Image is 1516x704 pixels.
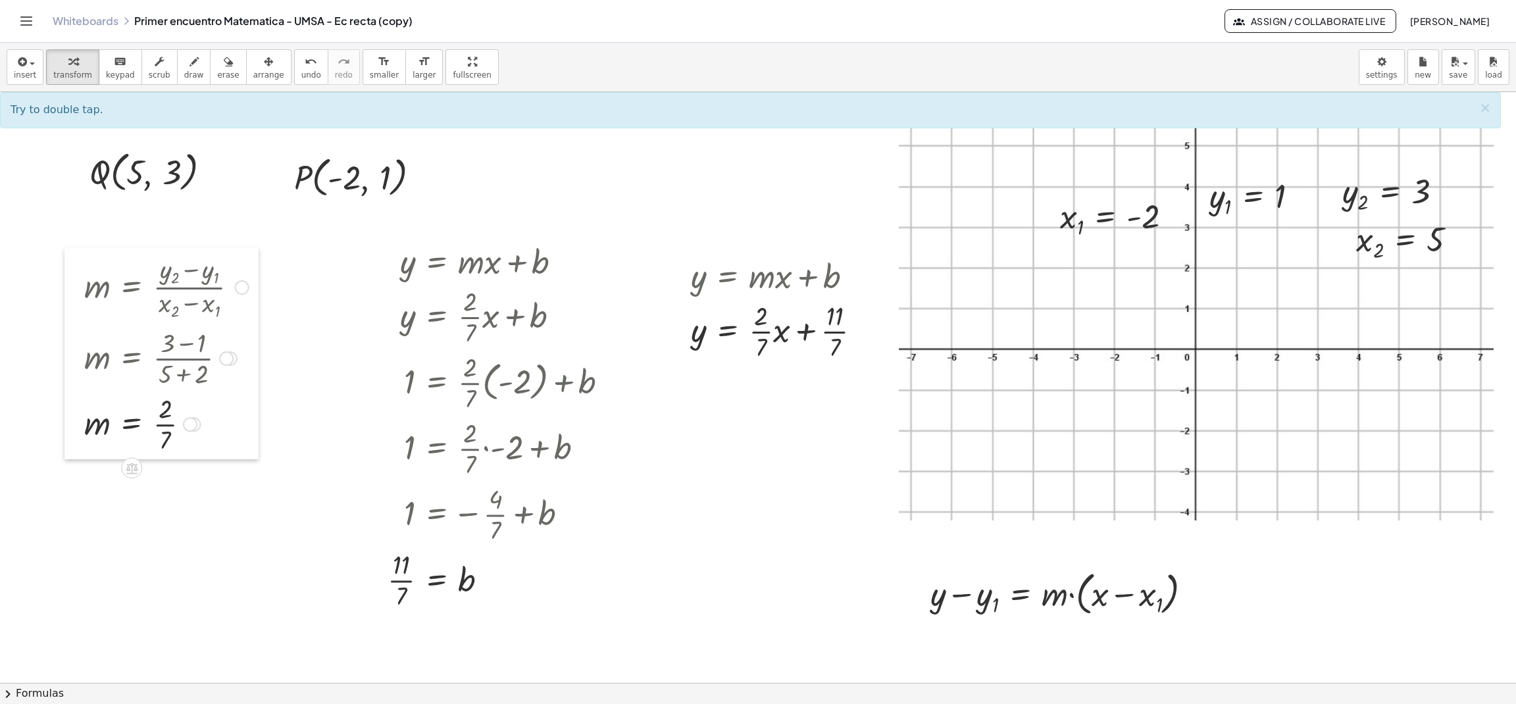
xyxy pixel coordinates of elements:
span: undo [301,70,321,80]
i: undo [305,54,317,70]
span: insert [14,70,36,80]
div: Apply the same math to both sides of the equation [121,457,142,478]
span: redo [335,70,353,80]
span: larger [413,70,436,80]
button: keyboardkeypad [99,49,142,85]
button: Assign / Collaborate Live [1225,9,1396,33]
button: format_sizesmaller [363,49,406,85]
button: transform [46,49,99,85]
button: redoredo [328,49,360,85]
span: smaller [370,70,399,80]
button: erase [210,49,246,85]
button: draw [177,49,211,85]
i: keyboard [114,54,126,70]
button: save [1442,49,1475,85]
button: Toggle navigation [16,11,37,32]
button: [PERSON_NAME] [1399,9,1500,33]
span: load [1485,70,1502,80]
span: draw [184,70,204,80]
a: Whiteboards [53,14,118,28]
span: arrange [253,70,284,80]
span: erase [217,70,239,80]
button: load [1478,49,1509,85]
button: scrub [141,49,178,85]
button: settings [1359,49,1405,85]
span: transform [53,70,92,80]
span: × [1479,100,1491,116]
button: undoundo [294,49,328,85]
button: insert [7,49,43,85]
span: keypad [106,70,135,80]
span: [PERSON_NAME] [1409,15,1490,27]
button: arrange [246,49,291,85]
span: Try to double tap. [11,103,103,116]
span: settings [1366,70,1398,80]
span: fullscreen [453,70,491,80]
span: save [1449,70,1467,80]
button: fullscreen [445,49,498,85]
button: new [1407,49,1439,85]
i: redo [338,54,350,70]
span: new [1415,70,1431,80]
button: × [1479,101,1491,115]
i: format_size [418,54,430,70]
button: format_sizelarger [405,49,443,85]
i: format_size [378,54,390,70]
span: scrub [149,70,170,80]
span: Assign / Collaborate Live [1236,15,1385,27]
